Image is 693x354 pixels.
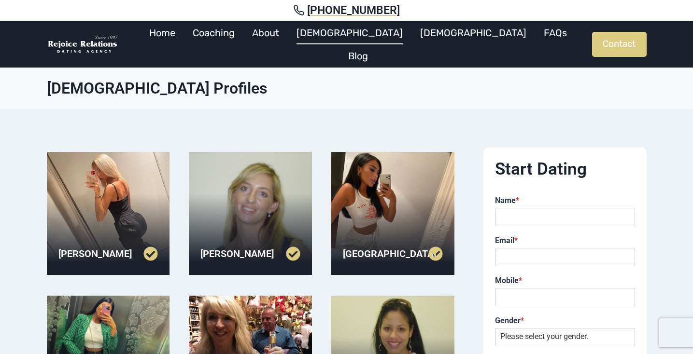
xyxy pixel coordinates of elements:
img: Rejoice Relations [47,35,119,54]
a: About [243,21,288,44]
nav: Primary Navigation [124,21,592,68]
label: Email [495,236,635,246]
h2: Start Dating [495,159,635,179]
input: Mobile [495,288,635,306]
h1: [DEMOGRAPHIC_DATA] Profiles [47,79,647,97]
a: Contact [592,32,647,57]
label: Mobile [495,276,635,286]
a: Home [141,21,184,44]
span: [PHONE_NUMBER] [307,4,400,17]
a: [DEMOGRAPHIC_DATA] [411,21,535,44]
a: Coaching [184,21,243,44]
a: Blog [339,44,377,68]
a: FAQs [535,21,576,44]
a: [PHONE_NUMBER] [12,4,681,17]
a: [DEMOGRAPHIC_DATA] [288,21,411,44]
label: Gender [495,316,635,326]
label: Name [495,196,635,206]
